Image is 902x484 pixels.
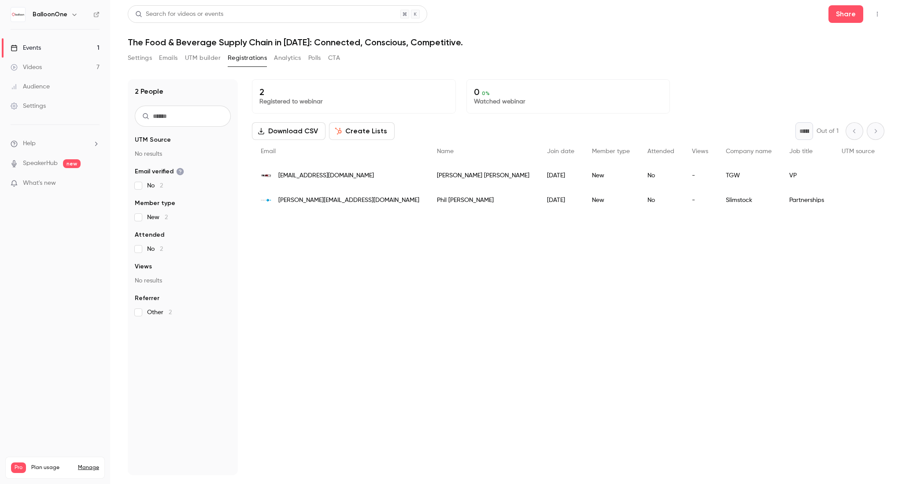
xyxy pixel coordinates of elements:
span: Help [23,139,36,148]
span: 2 [160,246,163,252]
span: No [147,245,163,253]
section: facet-groups [135,136,231,317]
span: Attended [647,148,674,154]
h1: The Food & Beverage Supply Chain in [DATE]: Connected, Conscious, Competitive. [128,37,884,48]
p: No results [135,276,231,285]
button: Polls [308,51,321,65]
button: Share [828,5,863,23]
span: Join date [547,148,574,154]
div: Events [11,44,41,52]
span: Other [147,308,172,317]
a: SpeakerHub [23,159,58,168]
div: Partnerships [780,188,833,213]
span: 2 [160,183,163,189]
div: Phil [PERSON_NAME] [428,188,538,213]
div: TGW [717,163,780,188]
span: Views [692,148,708,154]
p: Out of 1 [817,127,839,136]
h1: 2 People [135,86,163,97]
div: [DATE] [538,163,583,188]
div: VP [780,163,833,188]
span: [PERSON_NAME][EMAIL_ADDRESS][DOMAIN_NAME] [278,196,419,205]
div: New [583,188,639,213]
div: - [683,188,717,213]
span: 2 [165,214,168,220]
li: help-dropdown-opener [11,139,100,148]
div: [PERSON_NAME] [PERSON_NAME] [428,163,538,188]
button: Registrations [228,51,267,65]
span: Member type [135,199,175,208]
span: Views [135,262,152,271]
span: Member type [592,148,630,154]
p: 0 [474,87,663,97]
span: UTM source [842,148,875,154]
span: new [63,159,81,168]
span: Job title [789,148,813,154]
h6: BalloonOne [33,10,67,19]
button: Create Lists [329,122,395,140]
span: Plan usage [31,464,73,471]
button: CTA [328,51,340,65]
span: Email verified [135,167,184,176]
button: Emails [159,51,177,65]
div: New [583,163,639,188]
img: BalloonOne [11,7,25,22]
div: - [683,163,717,188]
button: UTM builder [185,51,221,65]
span: [EMAIL_ADDRESS][DOMAIN_NAME] [278,171,374,180]
div: No [639,188,683,213]
p: Registered to webinar [259,97,448,106]
span: Referrer [135,294,159,303]
div: No [639,163,683,188]
div: Search for videos or events [135,10,223,19]
div: Settings [11,102,46,110]
p: Watched webinar [474,97,663,106]
div: Videos [11,63,42,72]
p: 2 [259,87,448,97]
span: What's new [23,179,56,188]
span: Pro [11,462,26,473]
span: Name [437,148,454,154]
img: tgw.at [261,170,271,181]
a: Manage [78,464,99,471]
span: 2 [169,309,172,315]
div: [DATE] [538,188,583,213]
span: 0 % [482,90,490,96]
button: Analytics [274,51,301,65]
p: No results [135,150,231,158]
span: UTM Source [135,136,171,144]
button: Download CSV [252,122,325,140]
div: Audience [11,82,50,91]
button: Settings [128,51,152,65]
div: Slimstock [717,188,780,213]
span: Attended [135,231,164,239]
span: New [147,213,168,222]
span: Company name [726,148,772,154]
span: Email [261,148,276,154]
span: No [147,181,163,190]
img: slimstock.com [261,198,271,203]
